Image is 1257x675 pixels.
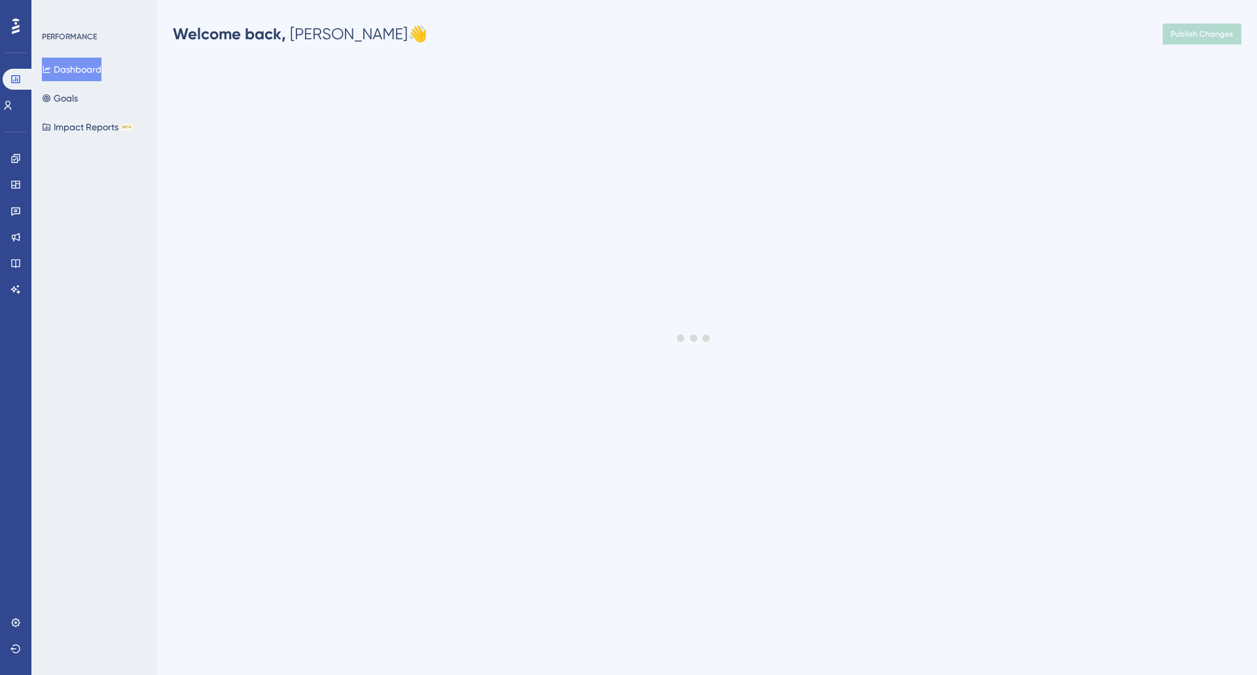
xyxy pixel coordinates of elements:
span: Welcome back, [173,24,286,43]
div: BETA [121,124,133,130]
button: Impact ReportsBETA [42,115,133,139]
span: Publish Changes [1171,29,1233,39]
div: [PERSON_NAME] 👋 [173,24,428,45]
button: Dashboard [42,58,101,81]
button: Publish Changes [1163,24,1241,45]
div: PERFORMANCE [42,31,97,42]
button: Goals [42,86,78,110]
